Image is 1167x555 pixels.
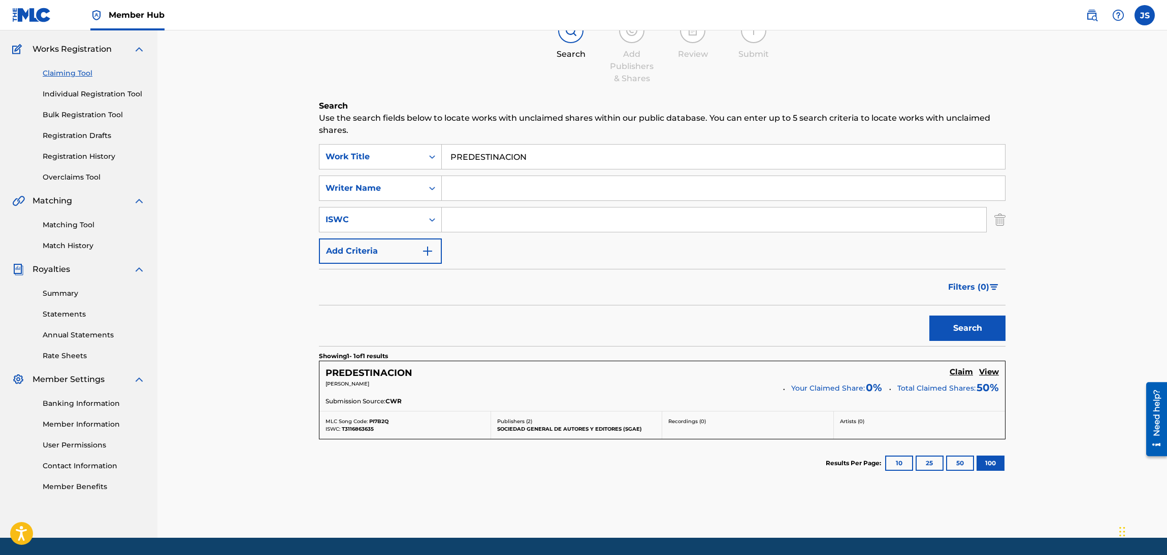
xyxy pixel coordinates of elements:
img: 9d2ae6d4665cec9f34b9.svg [422,245,434,257]
a: User Permissions [43,440,145,450]
span: Member Hub [109,9,165,21]
a: Contact Information [43,461,145,471]
div: Review [667,48,718,60]
span: 0 % [866,380,882,395]
img: Royalties [12,263,24,275]
div: ISWC [326,214,417,226]
a: Member Information [43,419,145,430]
p: Use the search fields below to locate works with unclaimed shares within our public database. You... [319,112,1006,136]
span: [PERSON_NAME] [326,380,369,387]
h5: Claim [950,367,973,377]
img: MLC Logo [12,8,51,22]
p: SOCIEDAD GENERAL DE AUTORES Y EDITORES (SGAE) [497,425,656,433]
button: 50 [946,456,974,471]
p: Publishers ( 2 ) [497,418,656,425]
a: Public Search [1082,5,1102,25]
span: Works Registration [33,43,112,55]
a: Individual Registration Tool [43,89,145,99]
img: step indicator icon for Review [687,24,699,37]
a: Statements [43,309,145,320]
span: MLC Song Code: [326,418,368,425]
span: Submission Source: [326,397,385,406]
img: step indicator icon for Submit [748,24,760,37]
img: Works Registration [12,43,25,55]
div: Writer Name [326,182,417,194]
span: 50 % [977,380,999,395]
div: Help [1108,5,1128,25]
div: User Menu [1134,5,1155,25]
img: help [1112,9,1124,21]
img: Matching [12,195,25,207]
a: Member Benefits [43,481,145,492]
button: 10 [885,456,913,471]
img: Member Settings [12,373,24,386]
a: Bulk Registration Tool [43,110,145,120]
form: Search Form [319,144,1006,346]
a: Rate Sheets [43,351,145,361]
a: Banking Information [43,398,145,409]
img: step indicator icon for Search [565,24,577,37]
p: Results Per Page: [826,459,884,468]
div: Work Title [326,151,417,163]
span: Member Settings [33,373,105,386]
a: View [979,367,999,378]
h6: Search [319,100,1006,112]
span: PI7B2Q [369,418,388,425]
img: expand [133,195,145,207]
button: 100 [977,456,1004,471]
img: Delete Criterion [994,207,1006,232]
button: Filters (0) [942,274,1006,300]
a: Match History [43,240,145,251]
img: step indicator icon for Add Publishers & Shares [626,24,638,37]
h5: PREDESTINACION [326,367,412,379]
iframe: Chat Widget [1116,506,1167,555]
div: Arrastrar [1119,516,1125,547]
button: 25 [916,456,944,471]
p: Artists ( 0 ) [840,418,999,425]
img: filter [990,284,998,290]
span: Matching [33,195,72,207]
img: Top Rightsholder [90,9,103,21]
button: Add Criteria [319,238,442,264]
span: T3116863635 [342,426,374,432]
span: Your Claimed Share: [791,383,865,394]
p: Recordings ( 0 ) [668,418,827,425]
a: Registration Drafts [43,130,145,141]
a: Summary [43,288,145,299]
span: Total Claimed Shares: [897,384,976,393]
button: Search [929,316,1006,341]
img: search [1086,9,1098,21]
a: Claiming Tool [43,68,145,79]
h5: View [979,367,999,377]
img: expand [133,373,145,386]
div: Submit [728,48,779,60]
p: Showing 1 - 1 of 1 results [319,352,388,361]
a: CatalogCatalog [12,19,64,31]
div: Add Publishers & Shares [606,48,657,85]
div: Widget de chat [1116,506,1167,555]
span: CWR [385,397,402,406]
a: Matching Tool [43,220,145,230]
img: expand [133,43,145,55]
iframe: Resource Center [1139,378,1167,460]
img: expand [133,263,145,275]
a: Registration History [43,151,145,162]
span: ISWC: [326,426,340,432]
a: Overclaims Tool [43,172,145,183]
div: Search [545,48,596,60]
a: Annual Statements [43,330,145,340]
span: Filters ( 0 ) [948,281,989,293]
span: Royalties [33,263,70,275]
